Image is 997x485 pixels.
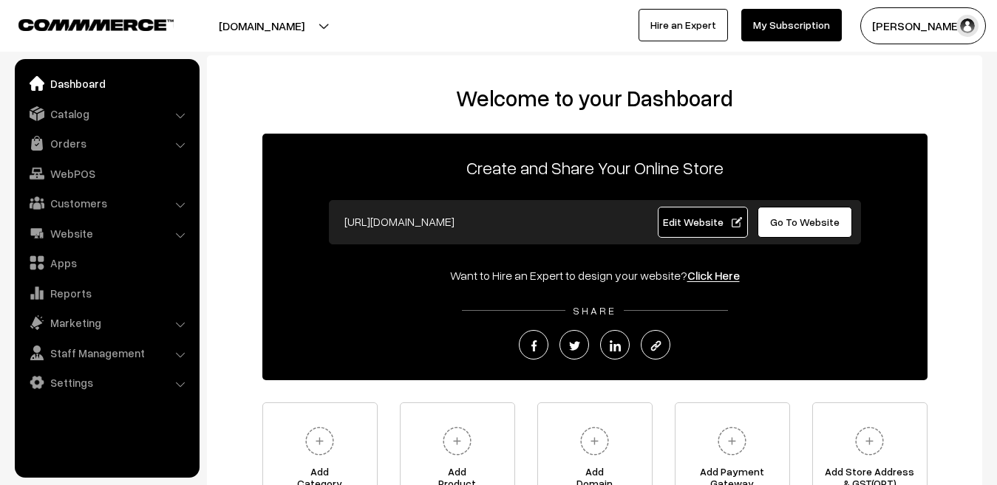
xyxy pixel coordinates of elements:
[565,304,624,317] span: SHARE
[262,266,928,284] div: Want to Hire an Expert to design your website?
[741,9,842,41] a: My Subscription
[18,250,194,276] a: Apps
[574,421,615,461] img: plus.svg
[18,190,194,216] a: Customers
[18,340,194,366] a: Staff Management
[18,309,194,336] a: Marketing
[18,130,194,156] a: Orders
[262,154,928,181] p: Create and Share Your Online Store
[956,15,979,37] img: user
[18,369,194,396] a: Settings
[18,220,194,247] a: Website
[18,15,148,32] a: COMMMERCE
[770,216,840,228] span: Go To Website
[299,421,340,461] img: plus.svg
[18,100,194,127] a: Catalog
[18,280,194,306] a: Reports
[167,7,356,44] button: [DOMAIN_NAME]
[758,207,853,238] a: Go To Website
[18,70,194,97] a: Dashboard
[712,421,752,461] img: plus.svg
[658,207,748,238] a: Edit Website
[849,421,890,461] img: plus.svg
[437,421,477,461] img: plus.svg
[639,9,728,41] a: Hire an Expert
[222,85,967,111] h2: Welcome to your Dashboard
[687,268,740,283] a: Click Here
[18,19,174,30] img: COMMMERCE
[860,7,986,44] button: [PERSON_NAME]
[18,160,194,187] a: WebPOS
[663,216,742,228] span: Edit Website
